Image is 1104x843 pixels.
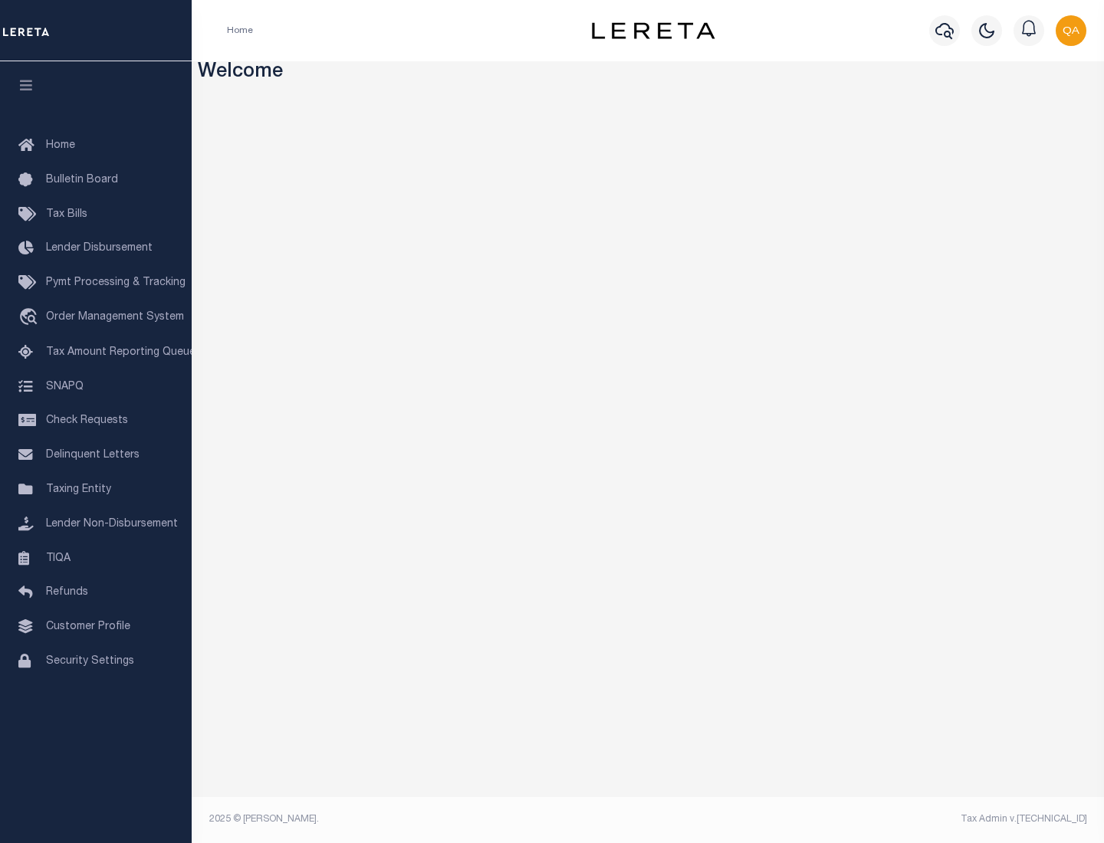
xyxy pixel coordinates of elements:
span: Delinquent Letters [46,450,140,461]
span: SNAPQ [46,381,84,392]
span: Taxing Entity [46,484,111,495]
div: Tax Admin v.[TECHNICAL_ID] [659,812,1087,826]
span: Security Settings [46,656,134,667]
span: Refunds [46,587,88,598]
i: travel_explore [18,308,43,328]
li: Home [227,24,253,38]
span: Customer Profile [46,622,130,632]
span: TIQA [46,553,71,563]
div: 2025 © [PERSON_NAME]. [198,812,649,826]
span: Lender Disbursement [46,243,153,254]
span: Tax Bills [46,209,87,220]
img: logo-dark.svg [592,22,715,39]
span: Check Requests [46,415,128,426]
h3: Welcome [198,61,1099,85]
span: Order Management System [46,312,184,323]
img: svg+xml;base64,PHN2ZyB4bWxucz0iaHR0cDovL3d3dy53My5vcmcvMjAwMC9zdmciIHBvaW50ZXItZXZlbnRzPSJub25lIi... [1056,15,1086,46]
span: Lender Non-Disbursement [46,519,178,530]
span: Pymt Processing & Tracking [46,277,186,288]
span: Home [46,140,75,151]
span: Tax Amount Reporting Queue [46,347,195,358]
span: Bulletin Board [46,175,118,185]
